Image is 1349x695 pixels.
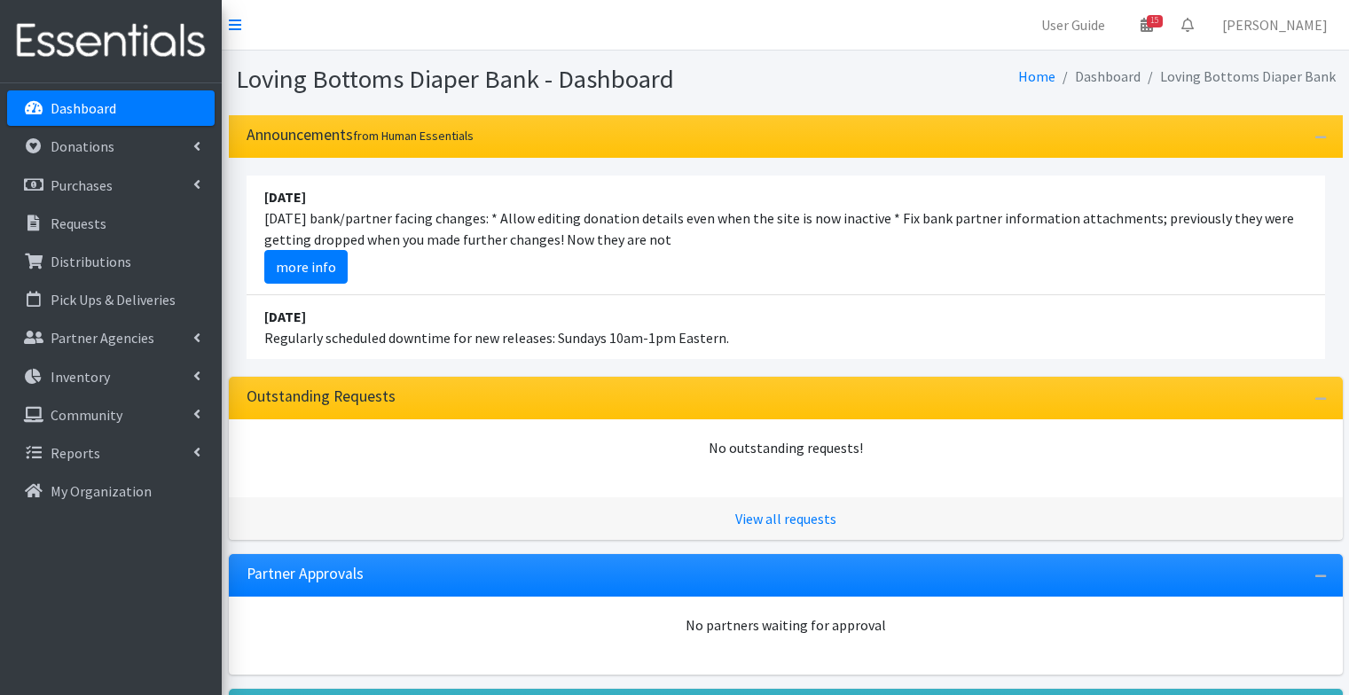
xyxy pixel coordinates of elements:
[7,244,215,279] a: Distributions
[51,329,154,347] p: Partner Agencies
[7,206,215,241] a: Requests
[247,614,1325,636] div: No partners waiting for approval
[7,473,215,509] a: My Organization
[247,387,396,406] h3: Outstanding Requests
[353,128,474,144] small: from Human Essentials
[51,137,114,155] p: Donations
[264,308,306,325] strong: [DATE]
[51,406,122,424] p: Community
[264,250,348,284] a: more info
[247,176,1325,295] li: [DATE] bank/partner facing changes: * Allow editing donation details even when the site is now in...
[7,435,215,471] a: Reports
[1027,7,1119,43] a: User Guide
[7,320,215,355] a: Partner Agencies
[247,565,364,583] h3: Partner Approvals
[51,291,176,308] p: Pick Ups & Deliveries
[264,188,306,206] strong: [DATE]
[7,282,215,317] a: Pick Ups & Deliveries
[735,510,836,527] a: View all requests
[7,90,215,126] a: Dashboard
[247,126,474,144] h3: Announcements
[1018,67,1055,85] a: Home
[7,168,215,203] a: Purchases
[51,176,113,194] p: Purchases
[7,359,215,394] a: Inventory
[247,437,1325,458] div: No outstanding requests!
[236,64,780,95] h1: Loving Bottoms Diaper Bank - Dashboard
[51,253,131,270] p: Distributions
[1126,7,1167,43] a: 15
[1055,64,1141,90] li: Dashboard
[51,368,110,386] p: Inventory
[51,444,100,462] p: Reports
[1208,7,1342,43] a: [PERSON_NAME]
[51,99,116,117] p: Dashboard
[1141,64,1336,90] li: Loving Bottoms Diaper Bank
[51,215,106,232] p: Requests
[7,129,215,164] a: Donations
[1147,15,1163,27] span: 15
[7,397,215,433] a: Community
[7,12,215,71] img: HumanEssentials
[247,295,1325,359] li: Regularly scheduled downtime for new releases: Sundays 10am-1pm Eastern.
[51,482,152,500] p: My Organization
